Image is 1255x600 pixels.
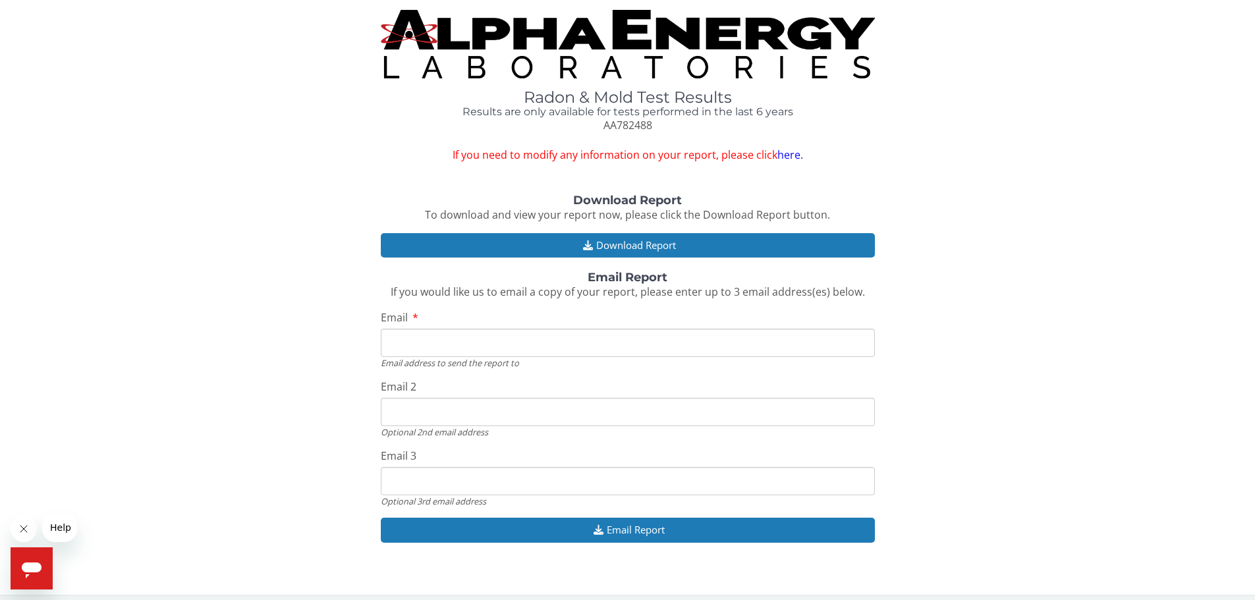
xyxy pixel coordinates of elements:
button: Download Report [381,233,875,258]
img: TightCrop.jpg [381,10,875,78]
span: If you would like us to email a copy of your report, please enter up to 3 email address(es) below. [391,285,865,299]
div: Email address to send the report to [381,357,875,369]
div: Optional 3rd email address [381,495,875,507]
span: Email 3 [381,449,416,463]
div: Optional 2nd email address [381,426,875,438]
button: Email Report [381,518,875,542]
span: AA782488 [603,118,652,132]
span: If you need to modify any information on your report, please click [381,148,875,163]
iframe: Button to launch messaging window [11,547,53,589]
strong: Download Report [573,193,682,207]
a: here. [777,148,803,162]
iframe: Close message [11,516,37,542]
h1: Radon & Mold Test Results [381,89,875,106]
strong: Email Report [588,270,667,285]
span: Email 2 [381,379,416,394]
span: Email [381,310,408,325]
iframe: Message from company [42,513,77,542]
h4: Results are only available for tests performed in the last 6 years [381,106,875,118]
span: To download and view your report now, please click the Download Report button. [425,207,830,222]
